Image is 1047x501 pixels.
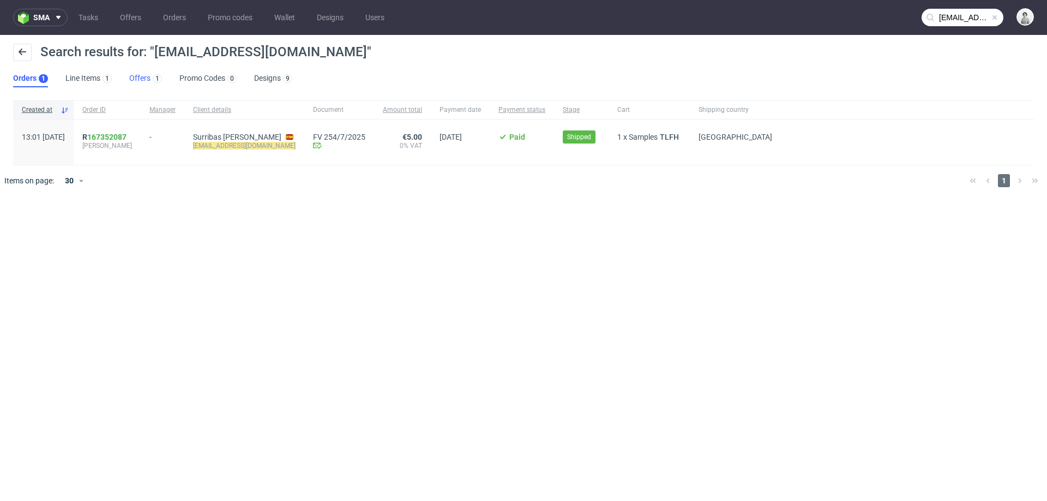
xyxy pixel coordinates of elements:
span: Payment date [440,105,481,115]
a: Wallet [268,9,302,26]
span: Payment status [498,105,545,115]
span: 13:01 [DATE] [22,133,65,141]
span: Created at [22,105,56,115]
span: Shipping country [699,105,772,115]
span: Document [313,105,365,115]
div: 1 [155,75,159,82]
div: 1 [105,75,109,82]
div: 9 [286,75,290,82]
a: Tasks [72,9,105,26]
div: - [149,128,176,141]
a: 167352087 [87,133,127,141]
a: Offers [113,9,148,26]
span: [GEOGRAPHIC_DATA] [699,133,772,141]
div: 0 [230,75,234,82]
span: Manager [149,105,176,115]
a: Promo codes [201,9,259,26]
a: Offers1 [129,70,162,87]
span: €5.00 [402,133,422,141]
a: Users [359,9,391,26]
a: Designs9 [254,70,292,87]
mark: [EMAIL_ADDRESS][DOMAIN_NAME] [193,142,296,150]
span: [DATE] [440,133,462,141]
span: Order ID [82,105,132,115]
a: Orders [157,9,192,26]
span: 0% VAT [383,141,422,150]
div: x [617,133,681,141]
span: 1 [617,133,622,141]
img: logo [18,11,33,24]
a: R167352087 [82,133,129,141]
span: Paid [509,133,525,141]
a: Line Items1 [65,70,112,87]
span: R [82,133,127,141]
span: Samples [629,133,658,141]
a: Surribas [PERSON_NAME] [193,133,281,141]
span: Cart [617,105,681,115]
span: 1 [998,174,1010,187]
span: Items on page: [4,175,54,186]
a: Orders1 [13,70,48,87]
img: Dudek Mariola [1018,9,1033,25]
span: Client details [193,105,296,115]
div: 1 [41,75,45,82]
span: [PERSON_NAME] [82,141,132,150]
span: sma [33,14,50,21]
a: FV 254/7/2025 [313,133,365,141]
div: 30 [58,173,78,188]
a: Designs [310,9,350,26]
a: Promo Codes0 [179,70,237,87]
span: Amount total [383,105,422,115]
span: Stage [563,105,600,115]
span: Shipped [567,132,591,142]
a: TLFH [658,133,681,141]
button: sma [13,9,68,26]
span: Search results for: "[EMAIL_ADDRESS][DOMAIN_NAME]" [40,44,371,59]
